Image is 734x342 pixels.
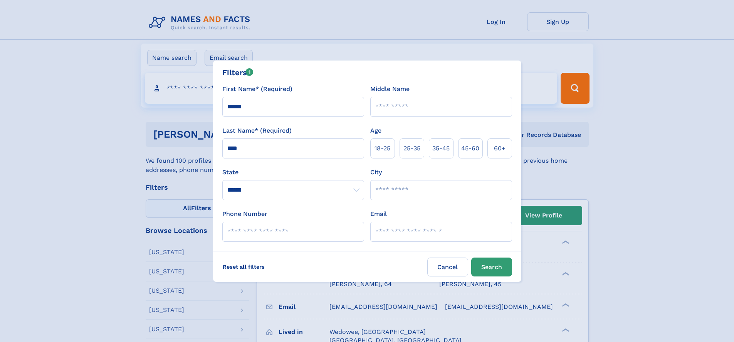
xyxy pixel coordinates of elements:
[427,258,468,276] label: Cancel
[222,67,254,78] div: Filters
[370,168,382,177] label: City
[370,126,381,135] label: Age
[222,209,267,219] label: Phone Number
[370,209,387,219] label: Email
[432,144,450,153] span: 35‑45
[471,258,512,276] button: Search
[370,84,410,94] label: Middle Name
[375,144,390,153] span: 18‑25
[222,126,292,135] label: Last Name* (Required)
[222,84,292,94] label: First Name* (Required)
[403,144,420,153] span: 25‑35
[494,144,506,153] span: 60+
[461,144,479,153] span: 45‑60
[218,258,270,276] label: Reset all filters
[222,168,364,177] label: State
